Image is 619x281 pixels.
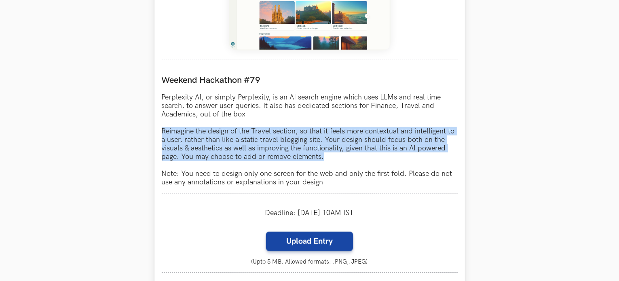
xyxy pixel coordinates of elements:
[162,201,458,224] div: Deadline: [DATE] 10AM IST
[266,232,353,251] label: Upload Entry
[162,258,458,265] small: (Upto 5 MB. Allowed formats: .PNG,.JPEG)
[162,75,458,86] label: Weekend Hackathon #79
[162,93,458,186] p: Perplexity AI, or simply Perplexity, is an AI search engine which uses LLMs and real time search,...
